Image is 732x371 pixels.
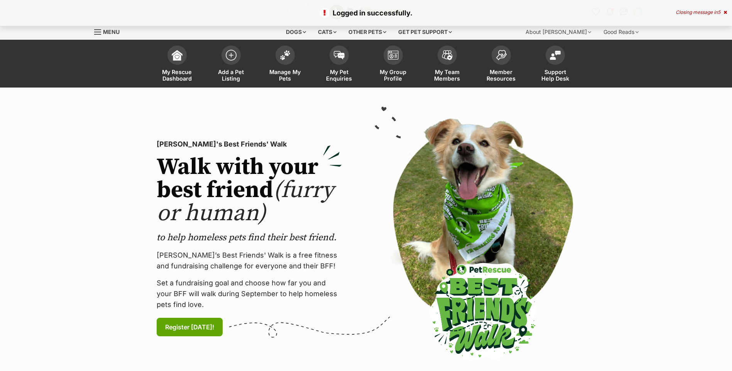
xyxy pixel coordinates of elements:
div: Get pet support [393,24,457,40]
a: Register [DATE]! [157,318,223,336]
a: My Rescue Dashboard [150,42,204,88]
img: add-pet-listing-icon-0afa8454b4691262ce3f59096e99ab1cd57d4a30225e0717b998d2c9b9846f56.svg [226,50,237,61]
span: Menu [103,29,120,35]
a: Member Resources [474,42,528,88]
p: to help homeless pets find their best friend. [157,231,342,244]
div: Dogs [281,24,311,40]
img: team-members-icon-5396bd8760b3fe7c0b43da4ab00e1e3bb1a5d9ba89233759b79545d2d3fc5d0d.svg [442,50,453,60]
a: Support Help Desk [528,42,582,88]
span: My Pet Enquiries [322,69,357,82]
img: group-profile-icon-3fa3cf56718a62981997c0bc7e787c4b2cf8bcc04b72c1350f741eb67cf2f40e.svg [388,51,399,60]
span: (furry or human) [157,176,334,228]
img: pet-enquiries-icon-7e3ad2cf08bfb03b45e93fb7055b45f3efa6380592205ae92323e6603595dc1f.svg [334,51,345,59]
span: Add a Pet Listing [214,69,249,82]
span: Manage My Pets [268,69,303,82]
span: Support Help Desk [538,69,573,82]
a: My Group Profile [366,42,420,88]
a: Manage My Pets [258,42,312,88]
div: Other pets [343,24,392,40]
p: [PERSON_NAME]'s Best Friends' Walk [157,139,342,150]
p: Set a fundraising goal and choose how far you and your BFF will walk during September to help hom... [157,278,342,310]
a: My Pet Enquiries [312,42,366,88]
div: About [PERSON_NAME] [520,24,597,40]
span: Member Resources [484,69,519,82]
div: Cats [313,24,342,40]
img: member-resources-icon-8e73f808a243e03378d46382f2149f9095a855e16c252ad45f914b54edf8863c.svg [496,50,507,60]
p: [PERSON_NAME]’s Best Friends' Walk is a free fitness and fundraising challenge for everyone and t... [157,250,342,272]
img: dashboard-icon-eb2f2d2d3e046f16d808141f083e7271f6b2e854fb5c12c21221c1fb7104beca.svg [172,50,183,61]
span: My Rescue Dashboard [160,69,194,82]
a: My Team Members [420,42,474,88]
a: Add a Pet Listing [204,42,258,88]
h2: Walk with your best friend [157,156,342,225]
img: help-desk-icon-fdf02630f3aa405de69fd3d07c3f3aa587a6932b1a1747fa1d2bba05be0121f9.svg [550,51,561,60]
div: Good Reads [598,24,644,40]
span: My Team Members [430,69,465,82]
span: My Group Profile [376,69,411,82]
span: Register [DATE]! [165,322,214,332]
img: manage-my-pets-icon-02211641906a0b7f246fdf0571729dbe1e7629f14944591b6c1af311fb30b64b.svg [280,50,291,60]
a: Menu [94,24,125,38]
